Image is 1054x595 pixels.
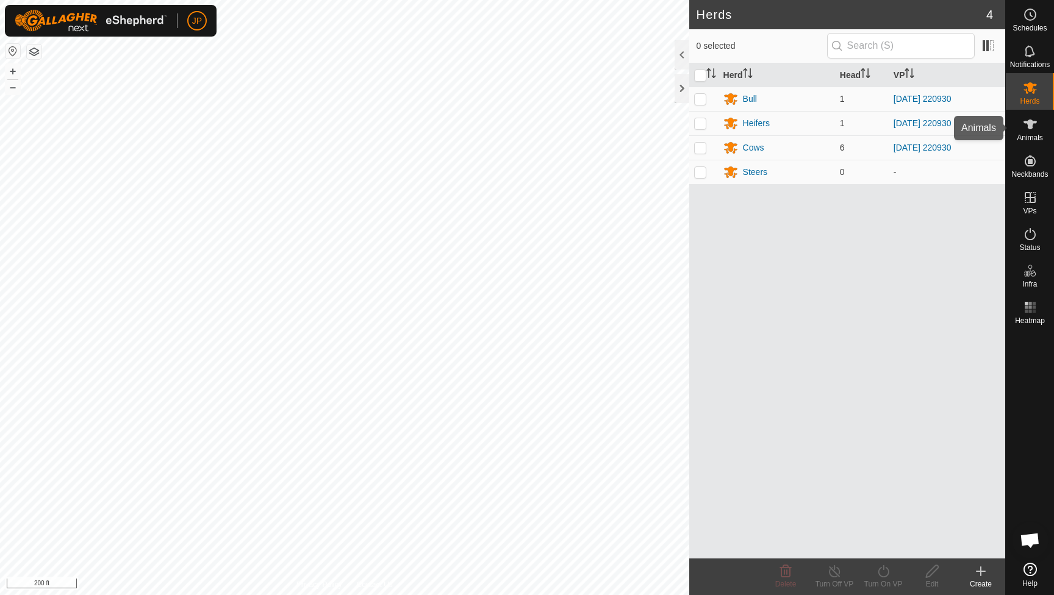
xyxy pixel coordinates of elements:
[1022,580,1038,587] span: Help
[356,579,392,590] a: Contact Us
[743,141,764,154] div: Cows
[5,80,20,94] button: –
[1017,134,1043,141] span: Animals
[827,33,975,59] input: Search (S)
[15,10,167,32] img: Gallagher Logo
[840,94,845,104] span: 1
[840,118,845,128] span: 1
[835,63,889,87] th: Head
[1020,98,1039,105] span: Herds
[1019,244,1040,251] span: Status
[5,44,20,59] button: Reset Map
[719,63,835,87] th: Herd
[296,579,342,590] a: Privacy Policy
[743,70,753,80] p-sorticon: Activate to sort
[840,143,845,152] span: 6
[861,70,870,80] p-sorticon: Activate to sort
[889,63,1005,87] th: VP
[775,580,797,588] span: Delete
[1012,522,1049,558] div: Open chat
[1013,24,1047,32] span: Schedules
[986,5,993,24] span: 4
[889,160,1005,184] td: -
[859,579,908,590] div: Turn On VP
[908,579,956,590] div: Edit
[697,7,986,22] h2: Herds
[894,143,952,152] a: [DATE] 220930
[192,15,202,27] span: JP
[743,166,767,179] div: Steers
[743,117,770,130] div: Heifers
[1010,61,1050,68] span: Notifications
[27,45,41,59] button: Map Layers
[840,167,845,177] span: 0
[1022,280,1037,288] span: Infra
[5,64,20,79] button: +
[743,93,757,105] div: Bull
[894,94,952,104] a: [DATE] 220930
[697,40,827,52] span: 0 selected
[894,118,952,128] a: [DATE] 220930
[956,579,1005,590] div: Create
[1006,558,1054,592] a: Help
[706,70,716,80] p-sorticon: Activate to sort
[810,579,859,590] div: Turn Off VP
[1015,317,1045,324] span: Heatmap
[905,70,914,80] p-sorticon: Activate to sort
[1023,207,1036,215] span: VPs
[1011,171,1048,178] span: Neckbands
